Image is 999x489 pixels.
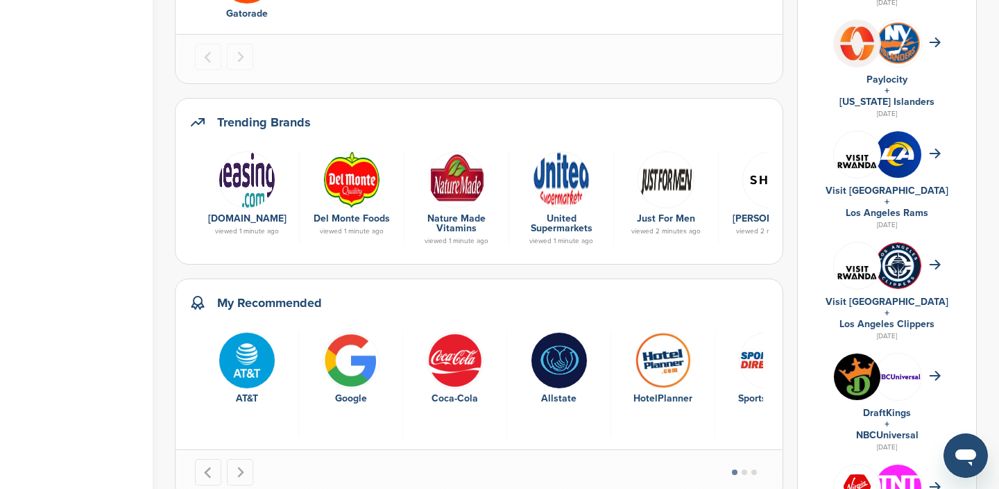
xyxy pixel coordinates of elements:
[307,151,397,207] a: Data
[722,391,812,406] div: Sports Direct
[739,332,796,389] img: Open uri20141112 50798 1r2tkq4
[885,85,889,97] a: +
[202,332,291,407] a: Tpli2eyp 400x400 AT&T
[863,407,911,419] a: DraftKings
[875,131,921,178] img: No7msulo 400x400
[726,151,816,207] a: B46af8cef867c92bfca365c72656540e
[618,332,708,407] a: Cg3bj0ev 400x400 HotelPlanner
[611,332,715,438] div: 5 of 10
[732,470,737,475] button: Go to page 1
[812,108,962,120] div: [DATE]
[834,354,880,400] img: Draftkings logo
[635,332,692,389] img: Cg3bj0ev 400x400
[621,228,711,235] div: viewed 2 minutes ago
[307,228,397,235] div: viewed 1 minute ago
[742,470,747,475] button: Go to page 2
[846,207,928,219] a: Los Angeles Rams
[531,213,592,234] a: United Supermarkets
[219,151,275,208] img: Leasing
[202,391,291,406] div: AT&T
[410,332,499,407] a: 451ddf96e958c635948cd88c29892565 Coca-Cola
[834,138,880,170] img: Vr
[195,459,221,486] button: Go to last slide
[733,213,810,224] a: [PERSON_NAME]
[943,433,988,478] iframe: Button to launch messaging window
[638,151,694,208] img: Screen shot 2018 10 19 at 10.19.18 am
[219,332,275,389] img: Tpli2eyp 400x400
[621,151,711,207] a: Screen shot 2018 10 19 at 10.19.18 am
[866,74,907,85] a: Paylocity
[516,151,606,207] a: Data
[323,332,379,389] img: Bwupxdxo 400x400
[812,219,962,231] div: [DATE]
[202,6,292,22] div: Gatorade
[875,21,921,66] img: Open uri20141112 64162 1syu8aw?1415807642
[885,418,889,430] a: +
[507,332,611,438] div: 4 of 10
[410,391,499,406] div: Coca-Cola
[514,332,604,407] a: Bi wggbs 400x400 Allstate
[427,213,486,234] a: Nature Made Vitamins
[839,96,934,108] a: [US_STATE] Islanders
[875,354,921,400] img: Nbcuniversal 400x400
[323,151,380,208] img: Data
[637,213,695,224] a: Just For Men
[839,318,934,330] a: Los Angeles Clippers
[403,332,507,438] div: 3 of 10
[202,228,292,235] div: viewed 1 minute ago
[885,196,889,208] a: +
[618,391,708,406] div: HotelPlanner
[812,330,962,342] div: [DATE]
[217,113,311,132] h2: Trending Brands
[826,185,948,197] a: Visit [GEOGRAPHIC_DATA]
[514,391,604,406] div: Allstate
[217,293,322,313] h2: My Recommended
[531,332,588,389] img: Bi wggbs 400x400
[427,332,484,389] img: 451ddf96e958c635948cd88c29892565
[306,332,395,407] a: Bwupxdxo 400x400 Google
[195,44,221,70] button: Previous slide
[533,151,590,208] img: Data
[227,44,253,70] button: Next slide
[834,249,880,281] img: Vr
[812,441,962,454] div: [DATE]
[885,307,889,319] a: +
[411,151,502,207] a: Naturemade
[306,391,395,406] div: Google
[428,151,485,208] img: Naturemade
[826,296,948,308] a: Visit [GEOGRAPHIC_DATA]
[411,238,502,244] div: viewed 1 minute ago
[208,213,287,224] a: [DOMAIN_NAME]
[202,151,292,207] a: Leasing
[195,332,299,438] div: 1 of 10
[875,242,921,289] img: Arw64i5q 400x400
[715,332,819,438] div: 6 of 10
[751,470,757,475] button: Go to page 3
[856,429,919,441] a: NBCUniversal
[299,332,403,438] div: 2 of 10
[742,151,799,208] img: B46af8cef867c92bfca365c72656540e
[834,20,880,67] img: Plbeo0ob 400x400
[726,228,816,235] div: viewed 2 minutes ago
[516,238,606,244] div: viewed 1 minute ago
[720,467,769,478] ul: Select a slide to show
[314,213,390,224] a: Del Monte Foods
[227,459,253,486] button: Next slide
